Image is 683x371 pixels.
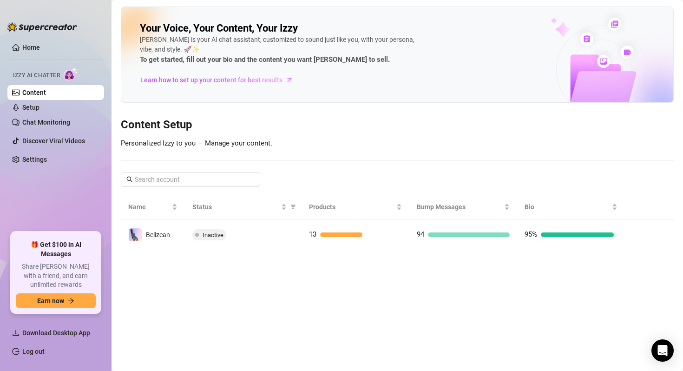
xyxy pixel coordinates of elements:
span: Learn how to set up your content for best results [140,75,282,85]
span: Status [192,202,279,212]
th: Bio [517,194,625,220]
th: Name [121,194,185,220]
span: arrow-right [285,75,294,85]
a: Content [22,89,46,96]
span: filter [290,204,296,210]
img: logo-BBDzfeDw.svg [7,22,77,32]
button: Earn nowarrow-right [16,293,96,308]
a: Home [22,44,40,51]
span: Belizean [146,231,170,238]
th: Status [185,194,302,220]
a: Log out [22,348,45,355]
span: Share [PERSON_NAME] with a friend, and earn unlimited rewards [16,262,96,290]
span: download [12,329,20,337]
span: Inactive [203,232,223,238]
span: 94 [417,230,424,238]
span: Products [309,202,394,212]
a: Settings [22,156,47,163]
span: arrow-right [68,298,74,304]
span: 13 [309,230,316,238]
span: Personalized Izzy to you — Manage your content. [121,139,272,147]
div: [PERSON_NAME] is your AI chat assistant, customized to sound just like you, with your persona, vi... [140,35,419,66]
img: ai-chatter-content-library-cLFOSyPT.png [529,7,673,102]
th: Products [302,194,409,220]
h2: Your Voice, Your Content, Your Izzy [140,22,298,35]
span: Bump Messages [417,202,502,212]
th: Bump Messages [409,194,517,220]
input: Search account [135,174,247,185]
img: Belizean [129,228,142,241]
span: Bio [525,202,610,212]
div: Open Intercom Messenger [651,339,674,362]
h3: Content Setup [121,118,674,132]
strong: To get started, fill out your bio and the content you want [PERSON_NAME] to sell. [140,55,390,64]
a: Discover Viral Videos [22,137,85,145]
span: Name [128,202,170,212]
span: filter [289,200,298,214]
img: AI Chatter [64,67,78,81]
a: Setup [22,104,39,111]
a: Learn how to set up your content for best results [140,73,300,87]
span: Download Desktop App [22,329,90,337]
span: Earn now [37,297,64,305]
span: search [126,176,133,183]
span: 🎁 Get $100 in AI Messages [16,240,96,258]
span: 95% [525,230,537,238]
span: Izzy AI Chatter [13,71,60,80]
a: Chat Monitoring [22,119,70,126]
